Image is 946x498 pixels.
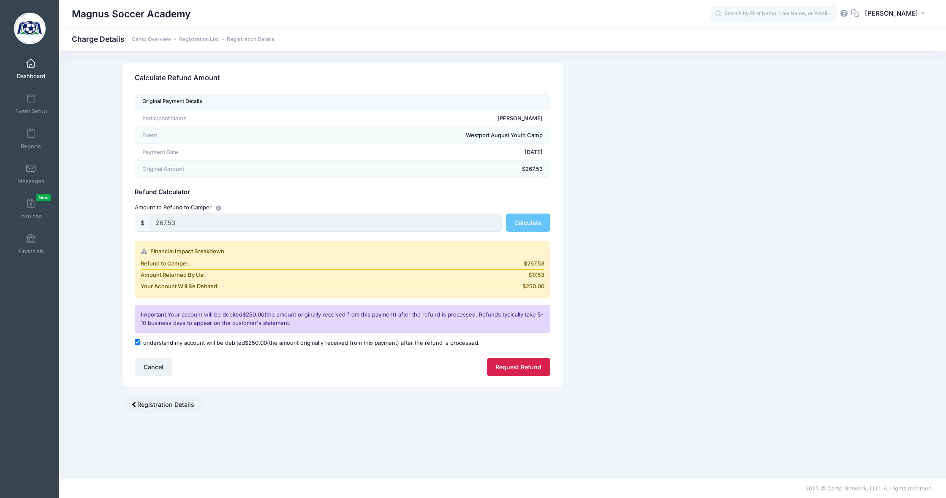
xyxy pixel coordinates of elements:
[18,248,44,255] span: Financials
[135,339,480,347] label: I understand my account will be debited (the amount originally received from this payment) after ...
[17,178,44,185] span: Messages
[11,159,51,189] a: Messages
[859,4,933,24] button: [PERSON_NAME]
[11,194,51,224] a: InvoicesNew
[131,203,555,212] div: Amount to Refund to Camper
[141,271,205,279] span: Amount Returned By Us:
[865,9,918,18] span: [PERSON_NAME]
[135,358,172,376] button: Cancel
[11,229,51,259] a: Financials
[150,214,502,232] input: 0.00
[135,110,297,127] td: Participant Name
[141,260,190,268] span: Refund to Camper:
[17,73,45,80] span: Dashboard
[245,339,267,346] span: $250.00
[15,108,47,115] span: Event Setup
[297,110,550,127] td: [PERSON_NAME]
[227,36,275,43] a: Registration Details
[528,271,544,279] span: $17.53
[805,485,933,492] span: 2025 © Camp Network, LLC. All rights reserved.
[135,189,550,196] h5: Refund Calculator
[141,247,544,256] div: Financial Impact Breakdown
[135,339,140,345] input: I understand my account will be debited$250.00(the amount originally received from this payment) ...
[141,282,219,291] span: Your Account Will Be Debited:
[14,13,46,44] img: Magnus Soccer Academy
[297,127,550,144] td: Westport August Youth Camp
[141,311,168,318] span: Important:
[179,36,219,43] a: Registration List
[135,144,297,161] td: Payment Date
[11,89,51,119] a: Event Setup
[135,214,150,232] div: $
[524,260,544,268] span: $267.53
[135,161,297,178] td: Original Amount
[522,282,544,291] span: $250.00
[11,54,51,84] a: Dashboard
[11,124,51,154] a: Reports
[297,144,550,161] td: [DATE]
[242,311,264,318] span: $250.00
[72,4,190,24] h1: Magnus Soccer Academy
[20,213,42,220] span: Invoices
[132,36,171,43] a: Camp Overview
[135,305,550,333] div: Your account will be debited (the amount originally received from this payment) after the refund ...
[21,143,41,150] span: Reports
[487,358,550,376] button: Request Refund
[135,66,220,90] h3: Calculate Refund Amount
[135,127,297,144] td: Event
[297,161,550,178] td: $267.53
[72,35,275,43] h1: Charge Details
[122,395,203,414] a: Registration Details
[142,96,202,107] div: Original Payment Details
[710,5,837,22] input: Search by First Name, Last Name, or Email...
[36,194,51,201] span: New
